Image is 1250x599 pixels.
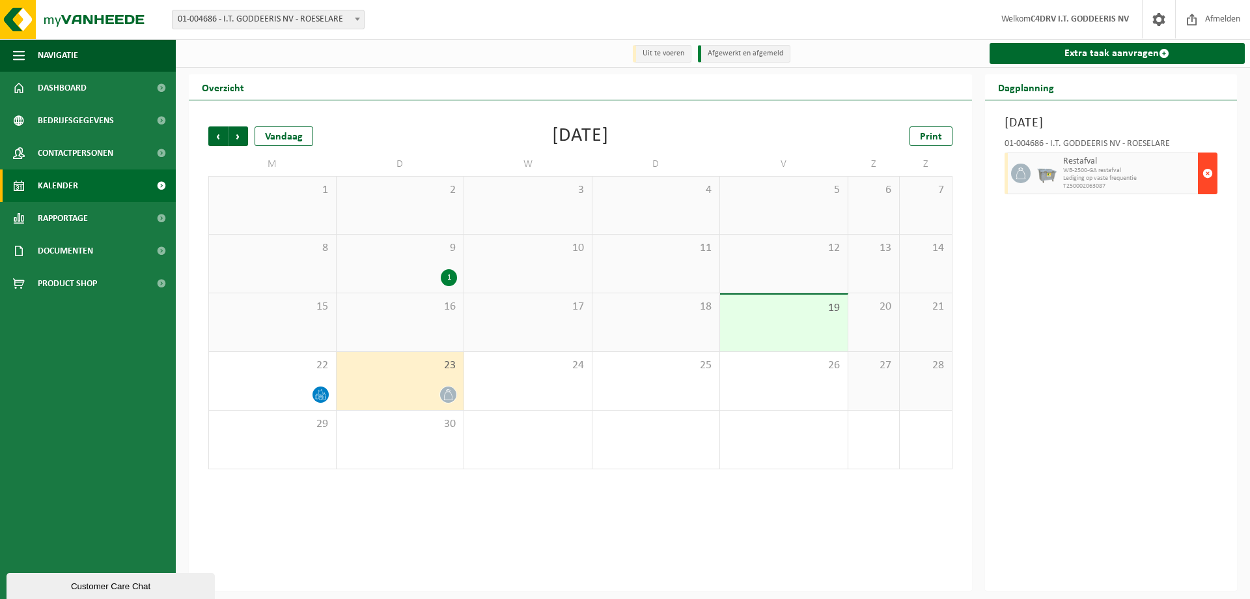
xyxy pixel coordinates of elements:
span: Volgende [229,126,248,146]
span: Product Shop [38,267,97,300]
span: 23 [343,358,458,373]
span: 17 [471,300,585,314]
li: Afgewerkt en afgemeld [698,45,790,63]
strong: C4DRV I.T. GODDEERIS NV [1031,14,1129,24]
h2: Dagplanning [985,74,1067,100]
td: D [592,153,721,176]
div: 01-004686 - I.T. GODDEERIS NV - ROESELARE [1005,139,1218,153]
span: 1 [215,183,329,197]
span: Dashboard [38,72,87,104]
span: Kalender [38,169,78,202]
span: Contactpersonen [38,137,113,169]
span: 8 [215,241,329,256]
span: 13 [855,241,893,256]
li: Uit te voeren [633,45,691,63]
td: D [337,153,465,176]
span: 9 [343,241,458,256]
div: [DATE] [552,126,609,146]
span: 30 [343,417,458,431]
span: 21 [906,300,945,314]
span: 3 [471,183,585,197]
span: 16 [343,300,458,314]
span: 26 [727,358,841,373]
span: 27 [855,358,893,373]
span: 24 [471,358,585,373]
span: 01-004686 - I.T. GODDEERIS NV - ROESELARE [172,10,365,29]
span: 15 [215,300,329,314]
span: 2 [343,183,458,197]
span: 18 [599,300,714,314]
span: Vorige [208,126,228,146]
td: M [208,153,337,176]
span: Print [920,132,942,142]
a: Extra taak aanvragen [990,43,1245,64]
span: Rapportage [38,202,88,235]
a: Print [910,126,952,146]
span: 14 [906,241,945,256]
span: Documenten [38,235,93,267]
span: 4 [599,183,714,197]
iframe: chat widget [7,570,217,599]
span: 25 [599,358,714,373]
span: 5 [727,183,841,197]
span: 12 [727,241,841,256]
h2: Overzicht [189,74,257,100]
img: WB-2500-GAL-GY-01 [1037,164,1057,183]
span: 20 [855,300,893,314]
div: 1 [441,269,457,286]
span: 6 [855,183,893,197]
span: 19 [727,301,841,315]
span: WB-2500-GA restafval [1063,167,1195,175]
span: 22 [215,358,329,373]
h3: [DATE] [1005,113,1218,133]
span: 11 [599,241,714,256]
span: 7 [906,183,945,197]
td: V [720,153,848,176]
td: Z [848,153,900,176]
span: Navigatie [38,39,78,72]
span: T250002063087 [1063,183,1195,190]
span: 29 [215,417,329,431]
span: Restafval [1063,156,1195,167]
span: 10 [471,241,585,256]
td: Z [900,153,952,176]
span: Bedrijfsgegevens [38,104,114,137]
span: Lediging op vaste frequentie [1063,175,1195,183]
span: 01-004686 - I.T. GODDEERIS NV - ROESELARE [173,10,364,29]
div: Vandaag [255,126,313,146]
td: W [464,153,592,176]
span: 28 [906,358,945,373]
